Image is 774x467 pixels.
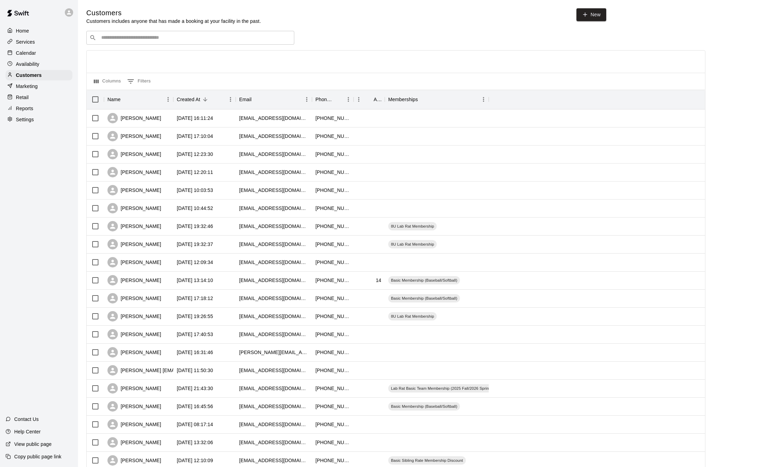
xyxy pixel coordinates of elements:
[107,275,161,285] div: [PERSON_NAME]
[16,94,29,101] p: Retail
[6,103,72,114] div: Reports
[315,331,350,338] div: +19165824012
[6,92,72,103] div: Retail
[388,90,418,109] div: Memberships
[14,453,61,460] p: Copy public page link
[177,313,213,320] div: 2025-08-28 19:26:55
[239,457,308,464] div: tgraysr@egusd.net
[6,114,72,125] a: Settings
[388,402,460,411] div: Basic Membership (Baseball/Softball)
[239,295,308,302] div: golden378@gmail.com
[302,94,312,105] button: Menu
[177,187,213,194] div: 2025-09-06 10:03:53
[92,76,123,87] button: Select columns
[104,90,173,109] div: Name
[177,223,213,230] div: 2025-09-03 19:32:46
[14,428,41,435] p: Help Center
[177,331,213,338] div: 2025-08-26 17:40:53
[173,90,236,109] div: Created At
[388,222,437,230] div: 8U Lab Rat Membership
[315,349,350,356] div: +12096133959
[107,293,161,303] div: [PERSON_NAME]
[239,421,308,428] div: sekngen@gmail.com
[14,441,52,448] p: View public page
[239,115,308,122] div: tiffers181@yahoo.com
[177,241,213,248] div: 2025-09-03 19:32:37
[315,169,350,176] div: +19165488970
[6,48,72,58] a: Calendar
[177,90,200,109] div: Created At
[364,95,374,104] button: Sort
[239,241,308,248] div: karynmai@gmail.com
[86,18,261,25] p: Customers includes anyone that has made a booking at your facility in the past.
[388,312,437,320] div: 8U Lab Rat Membership
[107,419,161,430] div: [PERSON_NAME]
[239,385,308,392] div: linav4409@yahoo.com
[163,94,173,105] button: Menu
[177,295,213,302] div: 2025-08-29 17:18:12
[107,437,161,448] div: [PERSON_NAME]
[107,167,161,177] div: [PERSON_NAME]
[239,223,308,230] div: kerryduong@hotmail.com
[177,439,213,446] div: 2025-08-18 13:32:06
[315,241,350,248] div: +14087060775
[315,421,350,428] div: +17073343605
[107,401,161,412] div: [PERSON_NAME]
[107,347,161,358] div: [PERSON_NAME]
[6,59,72,69] a: Availability
[385,90,489,109] div: Memberships
[388,386,495,391] span: Lab Rat Basic Team Membership (2025 Fall/2026 Spring)
[315,385,350,392] div: +19166283743
[177,259,213,266] div: 2025-09-02 12:09:34
[315,187,350,194] div: +19169495900
[239,313,308,320] div: lindatluong@gmail.com
[6,37,72,47] a: Services
[239,205,308,212] div: dbackdad3036@gmail.com
[177,205,213,212] div: 2025-09-05 10:44:52
[177,385,213,392] div: 2025-08-20 21:43:30
[236,90,312,109] div: Email
[6,70,72,80] a: Customers
[315,367,350,374] div: +19165010143
[376,277,381,284] div: 14
[107,90,121,109] div: Name
[315,115,350,122] div: +19165051101
[315,90,333,109] div: Phone Number
[239,277,308,284] div: andymoore1979@gmail.com
[107,221,161,231] div: [PERSON_NAME]
[343,94,354,105] button: Menu
[388,241,437,247] span: 8U Lab Rat Membership
[121,95,130,104] button: Sort
[388,277,460,283] span: Basic Membership (Baseball/Softball)
[125,76,153,87] button: Show filters
[239,403,308,410] div: cvanegmond@hotmail.com
[107,131,161,141] div: [PERSON_NAME]
[6,81,72,91] div: Marketing
[388,296,460,301] span: Basic Membership (Baseball/Softball)
[239,151,308,158] div: kobt3@caltel.com
[177,349,213,356] div: 2025-08-26 16:31:46
[239,367,308,374] div: reynon454@gmail.com
[107,329,161,340] div: [PERSON_NAME]
[177,421,213,428] div: 2025-08-19 08:17:14
[315,313,350,320] div: +19162153454
[239,169,308,176] div: mijski08@gmail.com
[239,259,308,266] div: larryasia@gmail.com
[177,277,213,284] div: 2025-08-31 13:14:10
[107,203,161,213] div: [PERSON_NAME]
[478,94,489,105] button: Menu
[107,365,246,376] div: [PERSON_NAME] [EMAIL_ADDRESS][DOMAIN_NAME]
[16,72,42,79] p: Customers
[239,187,308,194] div: jmutulo@gmail.com
[252,95,261,104] button: Sort
[315,277,350,284] div: +19165484576
[86,8,261,18] h5: Customers
[107,311,161,321] div: [PERSON_NAME]
[418,95,428,104] button: Sort
[374,90,381,109] div: Age
[388,314,437,319] span: 8U Lab Rat Membership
